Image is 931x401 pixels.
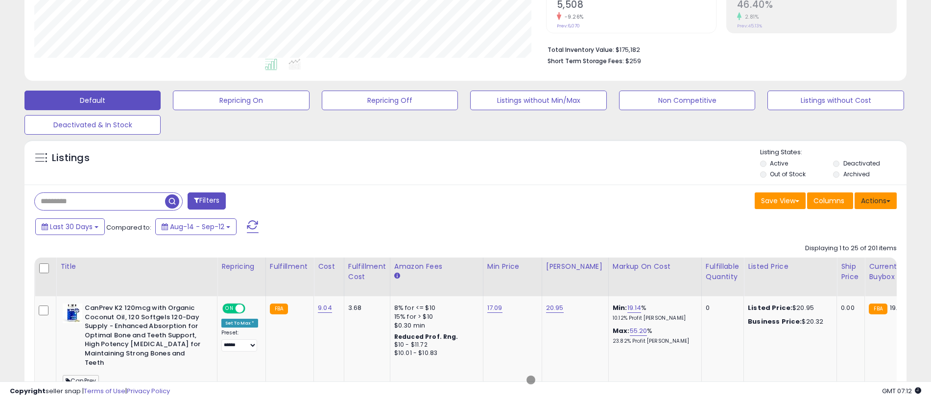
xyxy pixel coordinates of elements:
label: Deactivated [843,159,880,167]
div: [PERSON_NAME] [546,261,604,272]
small: Prev: 45.13% [737,23,762,29]
b: CanPrev K2 120mcg with Organic Coconut Oil, 120 Softgels 120-Day Supply - Enhanced Absorption for... [85,304,204,370]
b: Short Term Storage Fees: [548,57,624,65]
button: Filters [188,192,226,210]
label: Active [770,159,788,167]
b: Max: [613,326,630,335]
button: Repricing Off [322,91,458,110]
div: Listed Price [748,261,833,272]
div: 15% for > $10 [394,312,476,321]
th: The percentage added to the cost of goods (COGS) that forms the calculator for Min & Max prices. [608,258,701,296]
button: Listings without Min/Max [470,91,606,110]
div: Amazon Fees [394,261,479,272]
small: -9.26% [561,13,584,21]
b: Reduced Prof. Rng. [394,332,458,341]
div: Ship Price [841,261,860,282]
div: $10 - $11.72 [394,341,476,349]
div: Fulfillable Quantity [706,261,740,282]
small: Amazon Fees. [394,272,400,281]
span: Columns [813,196,844,206]
div: $0.30 min [394,321,476,330]
span: 19.99 [890,303,906,312]
a: 17.09 [487,303,502,313]
b: Listed Price: [748,303,792,312]
div: Fulfillment Cost [348,261,386,282]
div: Current Buybox Price [869,261,919,282]
button: Actions [855,192,897,209]
div: Cost [318,261,340,272]
button: Deactivated & In Stock [24,115,161,135]
b: Min: [613,303,627,312]
span: ON [223,305,236,313]
label: Archived [843,170,870,178]
span: Compared to: [106,223,151,232]
span: OFF [244,305,260,313]
small: 2.81% [741,13,759,21]
div: Fulfillment [270,261,310,272]
img: 41W2FaTGBXL._SL40_.jpg [63,304,82,323]
div: Markup on Cost [613,261,697,272]
div: Title [60,261,213,272]
button: Default [24,91,161,110]
button: Non Competitive [619,91,755,110]
button: Listings without Cost [767,91,904,110]
small: FBA [270,304,288,314]
div: % [613,304,694,322]
div: Min Price [487,261,538,272]
div: 0 [706,304,736,312]
button: Save View [755,192,806,209]
small: FBA [869,304,887,314]
small: Prev: 6,070 [557,23,580,29]
span: Last 30 Days [50,222,93,232]
div: 8% for <= $10 [394,304,476,312]
div: seller snap | | [10,387,170,396]
span: 2025-10-13 07:12 GMT [882,386,921,396]
a: Terms of Use [84,386,125,396]
a: 55.20 [630,326,647,336]
div: % [613,327,694,345]
label: Out of Stock [770,170,806,178]
div: $20.95 [748,304,829,312]
button: Last 30 Days [35,218,105,235]
a: 20.95 [546,303,564,313]
div: $10.01 - $10.83 [394,349,476,357]
div: Set To Max * [221,319,258,328]
button: Aug-14 - Sep-12 [155,218,237,235]
div: 0.00 [841,304,857,312]
a: 9.04 [318,303,332,313]
li: $175,182 [548,43,889,55]
p: 23.82% Profit [PERSON_NAME] [613,338,694,345]
p: 10.12% Profit [PERSON_NAME] [613,315,694,322]
b: Total Inventory Value: [548,46,614,54]
span: $259 [625,56,641,66]
h5: Listings [52,151,90,165]
p: Listing States: [760,148,907,157]
button: Columns [807,192,853,209]
div: 3.68 [348,304,382,312]
b: Business Price: [748,317,802,326]
div: Repricing [221,261,262,272]
span: Aug-14 - Sep-12 [170,222,224,232]
strong: Copyright [10,386,46,396]
div: $20.32 [748,317,829,326]
a: Privacy Policy [127,386,170,396]
a: 19.14 [627,303,642,313]
div: Preset: [221,330,258,352]
div: Displaying 1 to 25 of 201 items [805,244,897,253]
button: Repricing On [173,91,309,110]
